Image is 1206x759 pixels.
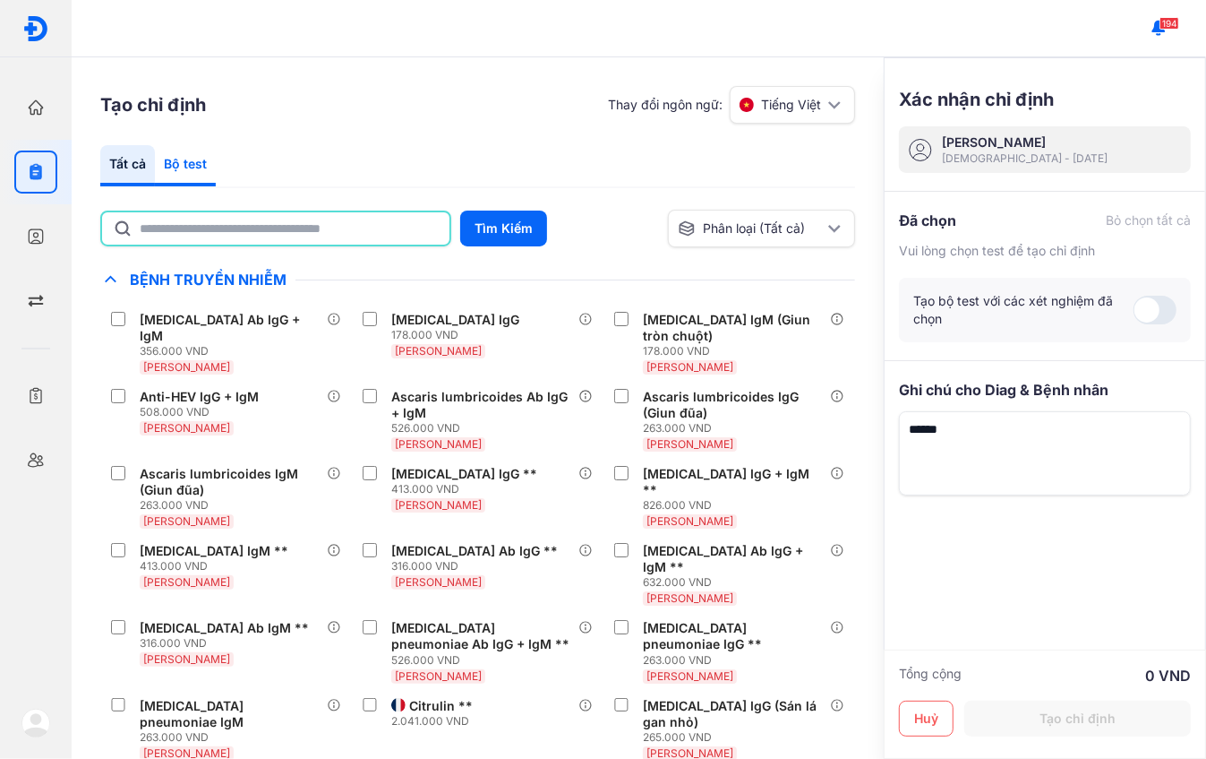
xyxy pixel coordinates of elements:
[21,709,50,737] img: logo
[143,575,230,589] span: [PERSON_NAME]
[391,312,519,328] div: [MEDICAL_DATA] IgG
[899,242,1191,260] div: Vui lòng chọn test để tạo chỉ định
[643,389,823,421] div: Ascaris lumbricoides IgG (Giun đũa)
[646,360,733,374] span: [PERSON_NAME]
[143,360,230,374] span: [PERSON_NAME]
[143,421,230,435] span: [PERSON_NAME]
[100,145,155,186] div: Tất cả
[22,15,49,42] img: logo
[646,591,733,605] span: [PERSON_NAME]
[899,210,956,231] div: Đã chọn
[643,344,830,358] div: 178.000 VND
[140,620,309,636] div: [MEDICAL_DATA] Ab IgM **
[140,559,295,574] div: 413.000 VND
[395,575,482,589] span: [PERSON_NAME]
[1159,17,1179,30] span: 194
[140,389,259,405] div: Anti-HEV IgG + IgM
[608,86,855,124] div: Thay đổi ngôn ngữ:
[155,145,216,186] div: Bộ test
[646,437,733,451] span: [PERSON_NAME]
[913,292,1133,328] div: Tạo bộ test với các xét nghiệm đã chọn
[643,620,823,652] div: [MEDICAL_DATA] pneumoniae IgG **
[646,514,733,528] span: [PERSON_NAME]
[1106,211,1191,229] div: Bỏ chọn tất cả
[391,559,565,574] div: 316.000 VND
[140,466,320,498] div: Ascaris lumbricoides IgM (Giun đũa)
[395,669,482,683] span: [PERSON_NAME]
[460,211,547,246] button: Tìm Kiếm
[643,466,823,498] div: [MEDICAL_DATA] IgG + IgM **
[140,405,266,419] div: 508.000 VND
[140,636,316,651] div: 316.000 VND
[643,575,830,590] div: 632.000 VND
[100,92,206,117] h3: Tạo chỉ định
[643,543,823,575] div: [MEDICAL_DATA] Ab IgG + IgM **
[678,220,824,237] div: Phân loại (Tất cả)
[761,96,821,114] span: Tiếng Việt
[391,543,558,559] div: [MEDICAL_DATA] Ab IgG **
[899,87,1054,112] h3: Xác nhận chỉ định
[391,466,537,482] div: [MEDICAL_DATA] IgG **
[395,498,482,512] span: [PERSON_NAME]
[1145,665,1191,686] div: 0 VND
[646,669,733,683] span: [PERSON_NAME]
[140,730,327,745] div: 263.000 VND
[643,312,823,344] div: [MEDICAL_DATA] IgM (Giun tròn chuột)
[391,421,578,436] div: 526.000 VND
[643,698,823,730] div: [MEDICAL_DATA] IgG (Sán lá gan nhỏ)
[140,698,320,730] div: [MEDICAL_DATA] pneumoniae IgM
[964,701,1191,737] button: Tạo chỉ định
[643,730,830,745] div: 265.000 VND
[140,312,320,344] div: [MEDICAL_DATA] Ab IgG + IgM
[942,151,1108,166] div: [DEMOGRAPHIC_DATA] - [DATE]
[143,652,230,666] span: [PERSON_NAME]
[899,379,1191,401] div: Ghi chú cho Diag & Bệnh nhân
[121,271,295,289] span: Bệnh Truyền Nhiễm
[143,514,230,528] span: [PERSON_NAME]
[899,701,954,737] button: Huỷ
[391,714,480,729] div: 2.041.000 VND
[395,344,482,358] span: [PERSON_NAME]
[391,620,571,652] div: [MEDICAL_DATA] pneumoniae Ab IgG + IgM **
[391,389,571,421] div: Ascaris lumbricoides Ab IgG + IgM
[643,498,830,513] div: 826.000 VND
[409,698,473,714] div: Citrulin **
[140,498,327,513] div: 263.000 VND
[391,482,544,496] div: 413.000 VND
[140,344,327,358] div: 356.000 VND
[643,653,830,668] div: 263.000 VND
[391,328,526,342] div: 178.000 VND
[899,665,962,686] div: Tổng cộng
[395,437,482,451] span: [PERSON_NAME]
[942,134,1108,151] div: [PERSON_NAME]
[643,421,830,436] div: 263.000 VND
[140,543,288,559] div: [MEDICAL_DATA] IgM **
[391,653,578,668] div: 526.000 VND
